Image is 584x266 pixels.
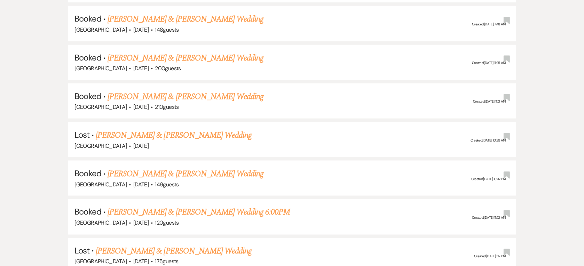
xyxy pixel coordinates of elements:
[133,26,149,33] span: [DATE]
[133,219,149,227] span: [DATE]
[75,168,101,179] span: Booked
[133,65,149,72] span: [DATE]
[108,13,263,25] a: [PERSON_NAME] & [PERSON_NAME] Wedding
[75,26,127,33] span: [GEOGRAPHIC_DATA]
[155,65,181,72] span: 200 guests
[472,215,506,220] span: Created: [DATE] 11:53 AM
[108,52,263,64] a: [PERSON_NAME] & [PERSON_NAME] Wedding
[75,129,89,140] span: Lost
[133,181,149,188] span: [DATE]
[473,99,506,104] span: Created: [DATE] 11:13 AM
[75,65,127,72] span: [GEOGRAPHIC_DATA]
[75,245,89,256] span: Lost
[75,219,127,227] span: [GEOGRAPHIC_DATA]
[471,138,506,143] span: Created: [DATE] 10:39 AM
[108,168,263,180] a: [PERSON_NAME] & [PERSON_NAME] Wedding
[133,103,149,111] span: [DATE]
[75,52,101,63] span: Booked
[75,91,101,102] span: Booked
[155,219,179,227] span: 120 guests
[108,90,263,103] a: [PERSON_NAME] & [PERSON_NAME] Wedding
[155,26,179,33] span: 148 guests
[133,258,149,265] span: [DATE]
[133,142,149,150] span: [DATE]
[75,181,127,188] span: [GEOGRAPHIC_DATA]
[75,207,101,217] span: Booked
[472,22,506,26] span: Created: [DATE] 7:48 AM
[471,177,506,181] span: Created: [DATE] 10:37 PM
[474,254,506,258] span: Created: [DATE] 1:12 PM
[96,129,252,142] a: [PERSON_NAME] & [PERSON_NAME] Wedding
[75,13,101,24] span: Booked
[472,61,506,65] span: Created: [DATE] 11:25 AM
[155,103,179,111] span: 210 guests
[155,181,179,188] span: 149 guests
[75,103,127,111] span: [GEOGRAPHIC_DATA]
[75,258,127,265] span: [GEOGRAPHIC_DATA]
[155,258,179,265] span: 175 guests
[75,142,127,150] span: [GEOGRAPHIC_DATA]
[108,206,290,219] a: [PERSON_NAME] & [PERSON_NAME] Wedding 6:00PM
[96,245,252,258] a: [PERSON_NAME] & [PERSON_NAME] Wedding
